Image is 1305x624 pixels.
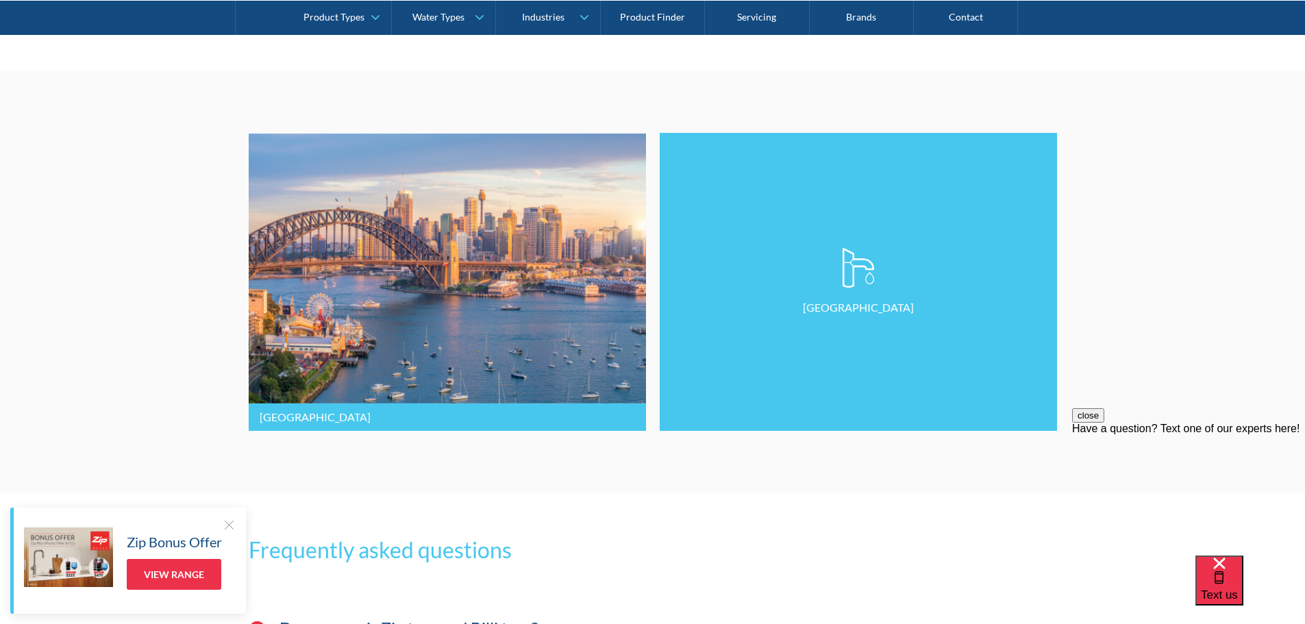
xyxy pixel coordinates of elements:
[522,11,564,23] div: Industries
[803,299,914,316] p: [GEOGRAPHIC_DATA]
[1195,556,1305,624] iframe: podium webchat widget bubble
[249,534,1057,566] h2: Frequently asked questions
[127,532,222,552] h5: Zip Bonus Offer
[127,559,221,590] a: View Range
[412,11,464,23] div: Water Types
[660,133,1057,431] a: [GEOGRAPHIC_DATA]
[303,11,364,23] div: Product Types
[1072,408,1305,573] iframe: podium webchat widget prompt
[24,527,113,587] img: Zip Bonus Offer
